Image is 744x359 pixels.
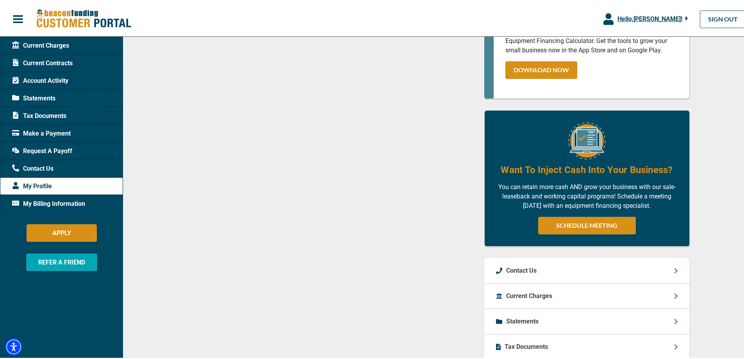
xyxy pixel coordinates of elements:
[568,121,605,158] img: Equipment Financing Online Image
[506,315,539,325] p: Statements
[36,7,131,27] img: Beacon Funding Customer Portal Logo
[538,215,636,233] a: SCHEDULE MEETING
[12,110,66,119] span: Tax Documents
[501,162,673,175] h4: Want To Inject Cash Into Your Business?
[26,252,97,270] button: REFER A FRIEND
[12,180,52,189] span: My Profile
[496,181,678,209] p: You can retain more cash AND grow your business with our sale-leaseback and working capital progr...
[12,57,73,66] span: Current Contracts
[506,290,552,299] p: Current Charges
[617,14,682,21] span: Hello, [PERSON_NAME] !
[12,163,54,172] span: Contact Us
[12,75,68,84] span: Account Activity
[12,145,72,154] span: Request A Payoff
[12,127,71,137] span: Make a Payment
[12,39,69,49] span: Current Charges
[506,264,537,274] p: Contact Us
[12,198,85,207] span: My Billing Information
[27,223,97,240] button: APPLY
[12,92,55,102] span: Statements
[5,337,22,354] div: Accessibility Menu
[505,341,548,350] p: Tax Documents
[505,60,577,77] a: DOWNLOAD NOW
